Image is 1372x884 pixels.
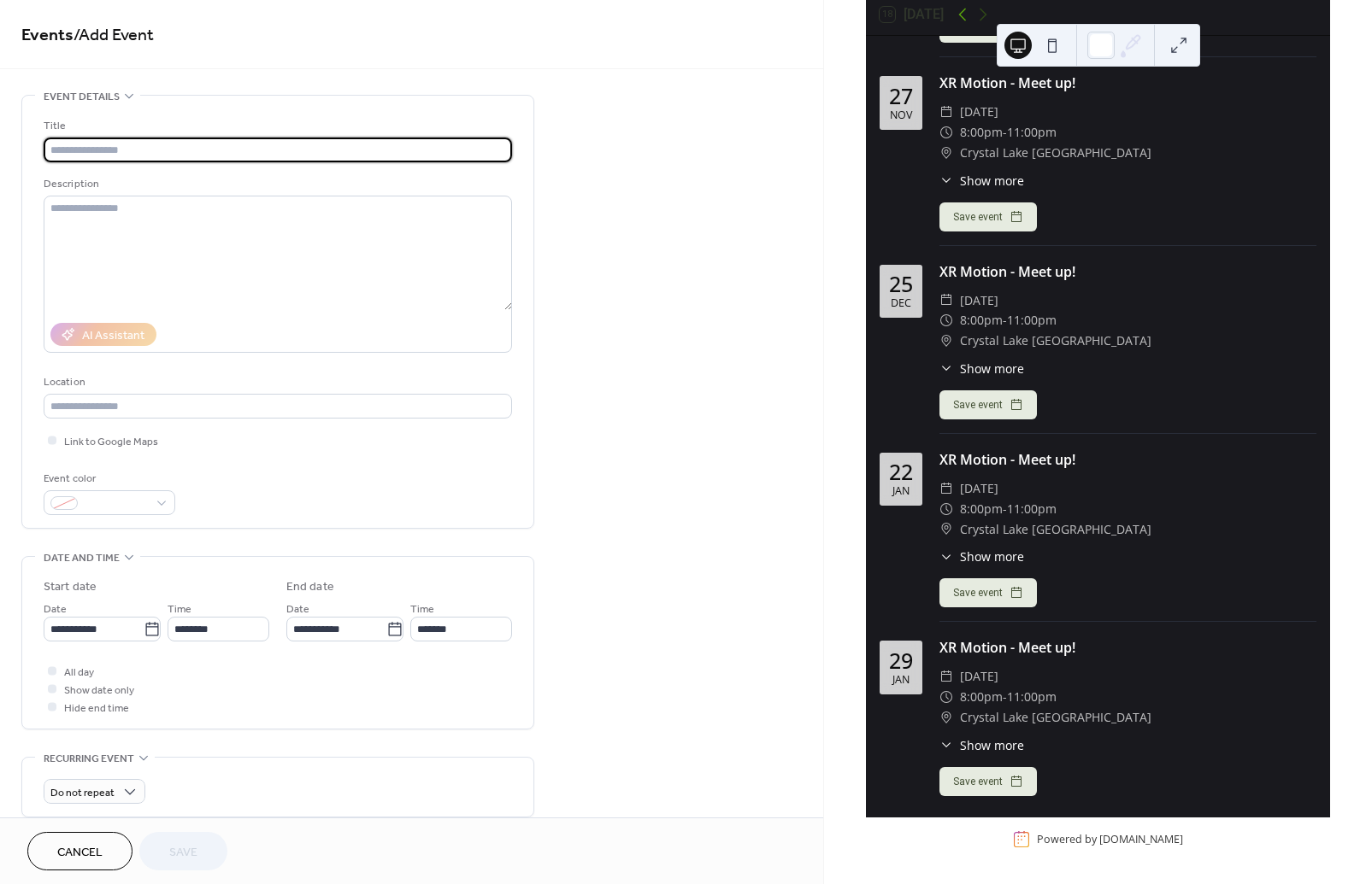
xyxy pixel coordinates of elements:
[939,547,953,565] div: ​
[960,172,1024,190] span: Show more
[939,687,953,707] div: ​
[939,519,953,540] div: ​
[57,844,103,862] span: Cancel
[1003,499,1007,519] span: -
[889,461,913,483] div: 22
[939,478,953,499] div: ​
[939,73,1316,93] div: XR Motion - Meet up!
[1003,310,1007,331] span: -
[44,373,509,391] div: Location
[960,331,1151,351] span: Crystal Lake [GEOGRAPHIC_DATA]
[939,666,953,687] div: ​
[44,88,120,106] span: Event details
[74,19,154,52] span: / Add Event
[168,600,191,618] span: Time
[27,832,132,870] button: Cancel
[939,290,953,311] div: ​
[889,85,913,107] div: 27
[44,600,67,618] span: Date
[960,478,998,499] span: [DATE]
[939,122,953,143] div: ​
[939,310,953,331] div: ​
[286,578,334,596] div: End date
[960,707,1151,728] span: Crystal Lake [GEOGRAPHIC_DATA]
[960,360,1024,378] span: Show more
[64,682,134,700] span: Show date only
[44,470,172,488] div: Event color
[889,650,913,671] div: 29
[410,600,434,618] span: Time
[44,750,134,768] span: Recurring event
[939,331,953,351] div: ​
[960,666,998,687] span: [DATE]
[50,783,115,803] span: Do not repeat
[892,675,910,686] div: Jan
[939,261,1316,282] div: XR Motion - Meet up!
[939,102,953,122] div: ​
[1007,687,1057,707] span: 11:00pm
[960,547,1024,565] span: Show more
[960,122,1003,143] span: 8:00pm
[939,767,1037,796] button: Save event
[960,102,998,122] span: [DATE]
[960,519,1151,540] span: Crystal Lake [GEOGRAPHIC_DATA]
[892,486,910,497] div: Jan
[939,449,1316,470] div: XR Motion - Meet up!
[44,175,509,193] div: Description
[64,664,94,682] span: All day
[64,700,129,717] span: Hide end time
[1099,832,1183,846] a: [DOMAIN_NAME]
[939,143,953,163] div: ​
[1007,122,1057,143] span: 11:00pm
[939,637,1316,658] div: XR Motion - Meet up!
[44,117,509,135] div: Title
[44,549,120,567] span: Date and time
[1007,310,1057,331] span: 11:00pm
[960,687,1003,707] span: 8:00pm
[64,433,158,451] span: Link to Google Maps
[939,360,1024,378] button: ​Show more
[1007,499,1057,519] span: 11:00pm
[960,310,1003,331] span: 8:00pm
[960,290,998,311] span: [DATE]
[939,736,1024,754] button: ​Show more
[939,707,953,728] div: ​
[21,19,74,52] a: Events
[44,578,97,596] div: Start date
[939,202,1037,231] button: Save event
[939,172,1024,190] button: ​Show more
[960,499,1003,519] span: 8:00pm
[939,578,1037,607] button: Save event
[939,360,953,378] div: ​
[889,273,913,295] div: 25
[960,736,1024,754] span: Show more
[939,547,1024,565] button: ​Show more
[286,600,309,618] span: Date
[1003,122,1007,143] span: -
[939,172,953,190] div: ​
[939,736,953,754] div: ​
[939,499,953,519] div: ​
[1037,832,1183,846] div: Powered by
[939,390,1037,419] button: Save event
[1003,687,1007,707] span: -
[891,298,911,309] div: Dec
[960,143,1151,163] span: Crystal Lake [GEOGRAPHIC_DATA]
[890,110,912,121] div: Nov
